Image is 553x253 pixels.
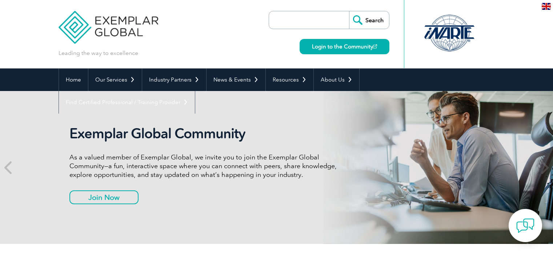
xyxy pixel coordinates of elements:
a: Find Certified Professional / Training Provider [59,91,195,114]
a: Our Services [88,68,142,91]
a: Login to the Community [300,39,389,54]
p: Leading the way to excellence [59,49,138,57]
img: contact-chat.png [516,217,534,235]
input: Search [349,11,389,29]
img: en [542,3,551,10]
img: open_square.png [373,44,377,48]
a: Resources [266,68,313,91]
a: Home [59,68,88,91]
a: Join Now [69,190,139,204]
p: As a valued member of Exemplar Global, we invite you to join the Exemplar Global Community—a fun,... [69,153,342,179]
a: Industry Partners [142,68,206,91]
a: About Us [314,68,359,91]
h2: Exemplar Global Community [69,125,342,142]
a: News & Events [207,68,265,91]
